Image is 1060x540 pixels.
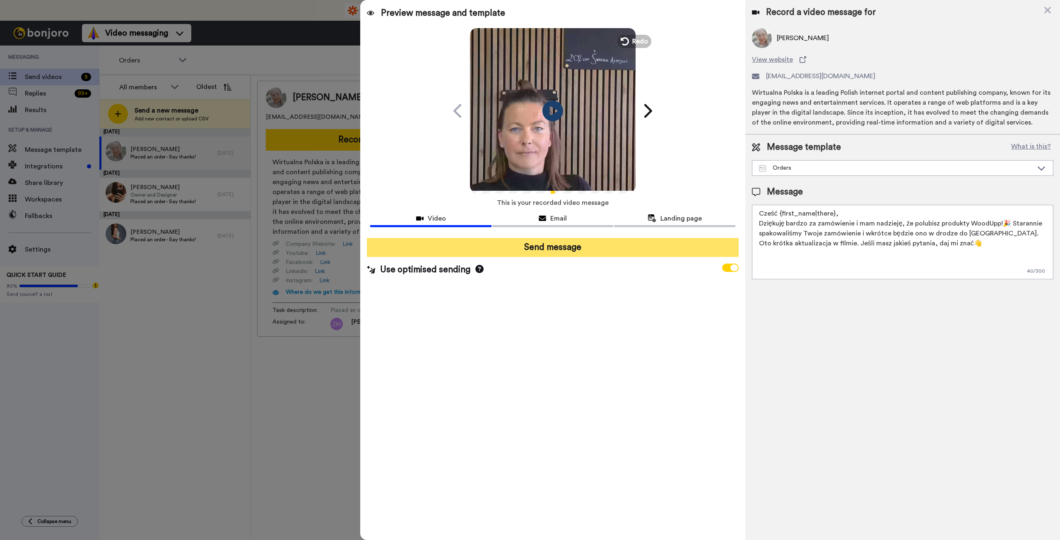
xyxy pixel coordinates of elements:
span: Video [428,214,446,223]
span: Landing page [660,214,702,223]
span: Use optimised sending [380,264,470,276]
button: Send message [367,238,738,257]
button: What is this? [1009,141,1053,154]
span: Email [550,214,567,223]
span: This is your recorded video message [497,194,609,212]
img: Message-temps.svg [759,165,766,172]
span: Message template [767,141,841,154]
div: Orders [759,164,1033,172]
div: Wirtualna Polska is a leading Polish internet portal and content publishing company, known for it... [752,88,1053,127]
span: Message [767,186,803,198]
span: [EMAIL_ADDRESS][DOMAIN_NAME] [766,71,875,81]
textarea: Cześć {first_name|there}, Dziękuję bardzo za zamówienie i mam nadzieję, że polubisz produkty Wood... [752,205,1053,279]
